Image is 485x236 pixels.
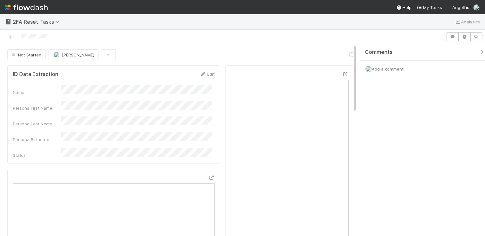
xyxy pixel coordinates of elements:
a: Edit [200,72,215,77]
div: Persona First Name [13,105,61,111]
span: 2FA Reset Tasks [13,19,63,25]
a: My Tasks [417,4,442,11]
img: avatar_a8b9208c-77c1-4b07-b461-d8bc701f972e.png [54,52,60,58]
div: Name [13,89,61,96]
div: Persona Birthdate [13,136,61,143]
span: AngelList [452,5,471,10]
div: Status [13,152,61,158]
button: Not Started [7,49,46,60]
span: 📓 [5,19,12,24]
img: avatar_a8b9208c-77c1-4b07-b461-d8bc701f972e.png [365,66,372,72]
span: Comments [365,49,393,55]
img: avatar_a8b9208c-77c1-4b07-b461-d8bc701f972e.png [473,4,480,11]
span: Add a comment... [372,66,406,72]
img: logo-inverted-e16ddd16eac7371096b0.svg [5,2,48,13]
button: [PERSON_NAME] [48,49,98,60]
span: [PERSON_NAME] [62,52,94,57]
div: Help [396,4,412,11]
span: Not Started [10,52,41,57]
span: My Tasks [417,5,442,10]
h5: ID Data Extraction [13,71,58,78]
div: Persona Last Name [13,121,61,127]
a: Analytics [455,18,480,26]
